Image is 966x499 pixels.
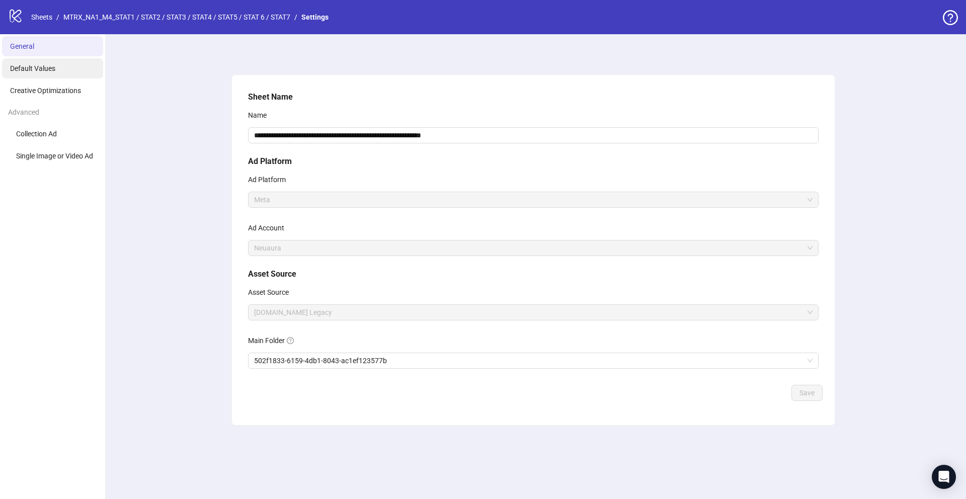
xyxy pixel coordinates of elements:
[10,42,34,50] span: General
[248,91,819,103] h5: Sheet Name
[10,87,81,95] span: Creative Optimizations
[29,12,54,23] a: Sheets
[248,155,819,168] h5: Ad Platform
[248,127,819,143] input: Name
[248,220,291,236] label: Ad Account
[248,332,300,349] label: Main Folder
[287,337,294,344] span: question-circle
[16,152,93,160] span: Single Image or Video Ad
[791,385,823,401] button: Save
[16,130,57,138] span: Collection Ad
[294,12,297,23] li: /
[254,240,813,256] span: Neuaura
[56,12,59,23] li: /
[248,284,295,300] label: Asset Source
[932,465,956,489] div: Open Intercom Messenger
[254,305,813,320] span: Frame.io Legacy
[299,12,331,23] a: Settings
[248,107,273,123] label: Name
[254,192,813,207] span: Meta
[61,12,292,23] a: MTRX_NA1_M4_STAT1 / STAT2 / STAT3 / STAT4 / STAT5 / STAT 6 / STAT7
[943,10,958,25] span: question-circle
[248,172,292,188] label: Ad Platform
[248,268,819,280] h5: Asset Source
[254,353,813,368] span: 502f1833-6159-4db1-8043-ac1ef123577b
[10,64,55,72] span: Default Values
